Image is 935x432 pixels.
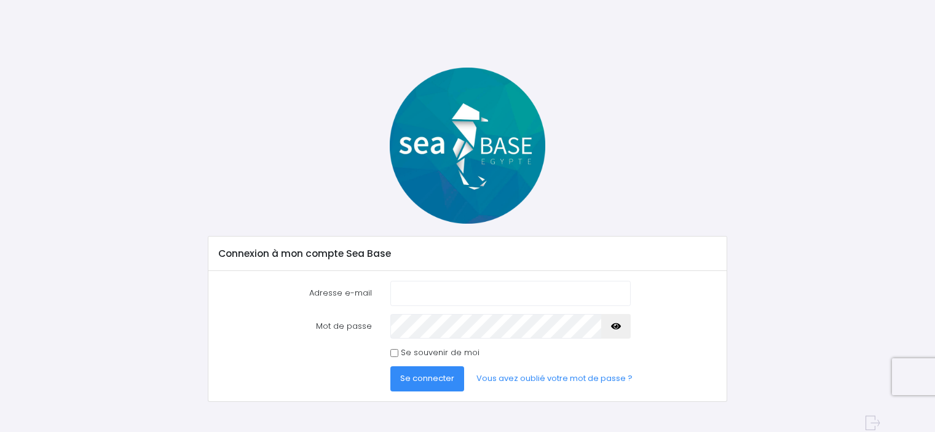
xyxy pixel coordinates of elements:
label: Se souvenir de moi [401,347,479,359]
a: Vous avez oublié votre mot de passe ? [467,366,642,391]
label: Adresse e-mail [209,281,381,305]
div: Connexion à mon compte Sea Base [208,237,727,271]
span: Se connecter [400,372,454,384]
button: Se connecter [390,366,464,391]
label: Mot de passe [209,314,381,339]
